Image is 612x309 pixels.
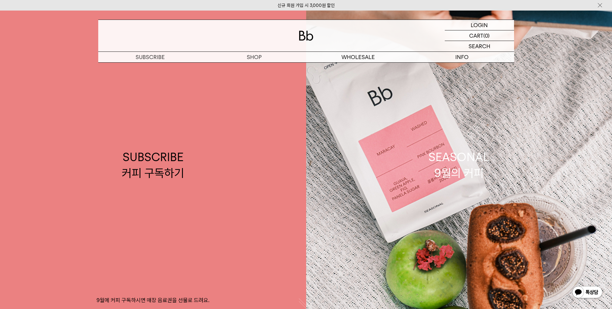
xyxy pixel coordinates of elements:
[306,52,410,62] p: WHOLESALE
[428,149,489,181] div: SEASONAL 9월의 커피
[278,3,335,8] a: 신규 회원 가입 시 3,000원 할인
[483,30,490,41] p: (0)
[98,52,202,62] a: SUBSCRIBE
[410,52,514,62] p: INFO
[202,52,306,62] a: SHOP
[469,30,483,41] p: CART
[471,20,488,30] p: LOGIN
[572,286,603,300] img: 카카오톡 채널 1:1 채팅 버튼
[445,20,514,30] a: LOGIN
[299,31,313,41] img: 로고
[445,30,514,41] a: CART (0)
[122,149,184,181] div: SUBSCRIBE 커피 구독하기
[469,41,490,51] p: SEARCH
